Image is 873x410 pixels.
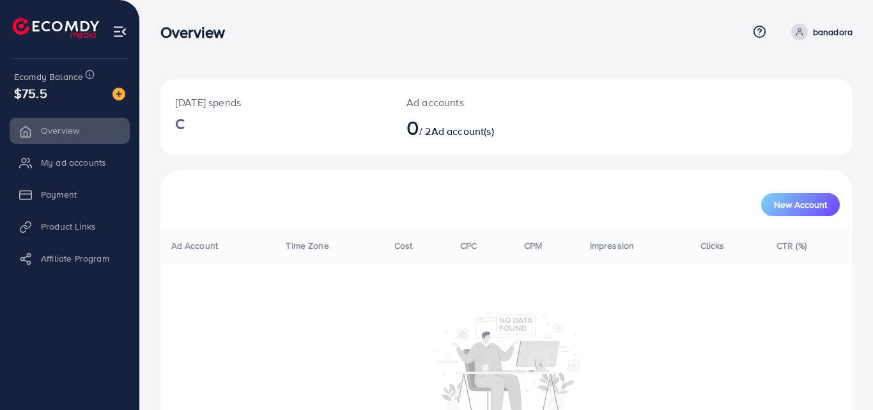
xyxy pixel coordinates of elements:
p: banadora [813,24,853,40]
span: 0 [406,113,419,142]
img: image [112,88,125,100]
a: banadora [786,24,853,40]
span: New Account [774,200,827,209]
img: logo [13,18,99,38]
h2: / 2 [406,115,549,139]
button: New Account [761,193,840,216]
img: menu [112,24,127,39]
span: Ad account(s) [431,124,494,138]
p: [DATE] spends [176,95,376,110]
p: Ad accounts [406,95,549,110]
span: $75.5 [14,84,47,102]
h3: Overview [160,23,235,42]
span: Ecomdy Balance [14,70,83,83]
